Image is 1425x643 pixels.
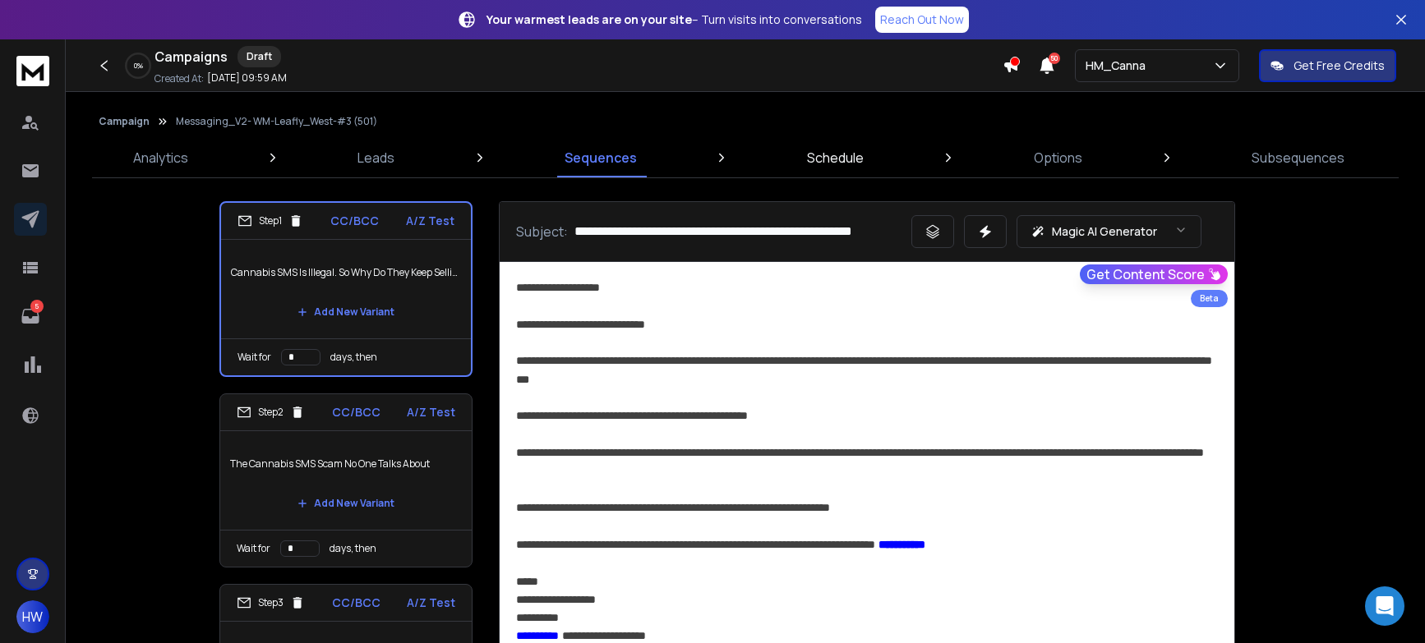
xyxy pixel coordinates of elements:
p: – Turn visits into conversations [487,11,862,28]
div: Step 1 [237,214,303,228]
p: Wait for [237,542,270,555]
p: CC/BCC [330,213,379,229]
p: Get Free Credits [1294,57,1385,74]
p: Reach Out Now [880,11,964,28]
span: 50 [1049,53,1060,64]
button: Get Free Credits [1259,49,1396,82]
p: Leads [357,148,394,168]
button: Add New Variant [284,296,408,328]
button: HW [16,600,49,633]
a: Reach Out Now [875,7,969,33]
img: logo [16,56,49,86]
p: 5 [30,300,44,313]
a: 5 [14,300,47,333]
div: Open Intercom Messenger [1365,586,1404,626]
p: Created At: [154,72,204,85]
a: Leads [348,138,404,177]
p: CC/BCC [332,595,380,611]
a: Subsequences [1242,138,1354,177]
p: days, then [330,542,376,555]
p: The Cannabis SMS Scam No One Talks About [230,441,462,487]
li: Step1CC/BCCA/Z TestCannabis SMS Is Illegal. So Why Do They Keep Selling It?Add New VariantWait fo... [219,201,473,377]
p: Sequences [565,148,637,168]
p: Analytics [133,148,188,168]
p: Options [1034,148,1082,168]
p: [DATE] 09:59 AM [207,71,287,85]
li: Step2CC/BCCA/Z TestThe Cannabis SMS Scam No One Talks AboutAdd New VariantWait fordays, then [219,393,473,567]
p: HM_Canna [1086,57,1152,74]
p: days, then [330,351,377,364]
p: Messaging_V2- WM-Leafly_West-#3 (501) [176,115,377,128]
h1: Campaigns [154,47,228,67]
p: Cannabis SMS Is Illegal. So Why Do They Keep Selling It? [231,250,461,296]
p: Subject: [516,222,568,241]
p: Wait for [237,351,271,364]
div: Draft [237,46,281,67]
div: Step 2 [237,405,305,420]
p: A/Z Test [407,595,455,611]
a: Sequences [555,138,647,177]
p: A/Z Test [407,404,455,420]
button: Add New Variant [284,487,408,520]
a: Schedule [797,138,874,177]
div: Step 3 [237,595,305,610]
button: Magic AI Generator [1017,215,1201,248]
p: 0 % [134,61,143,71]
p: Schedule [807,148,864,168]
div: Beta [1191,290,1228,307]
strong: Your warmest leads are on your site [487,11,692,27]
a: Options [1024,138,1092,177]
p: Subsequences [1252,148,1344,168]
button: Campaign [99,115,150,128]
p: CC/BCC [332,404,380,420]
p: A/Z Test [406,213,454,229]
a: Analytics [123,138,198,177]
button: Get Content Score [1080,264,1228,284]
p: Magic AI Generator [1052,223,1157,240]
